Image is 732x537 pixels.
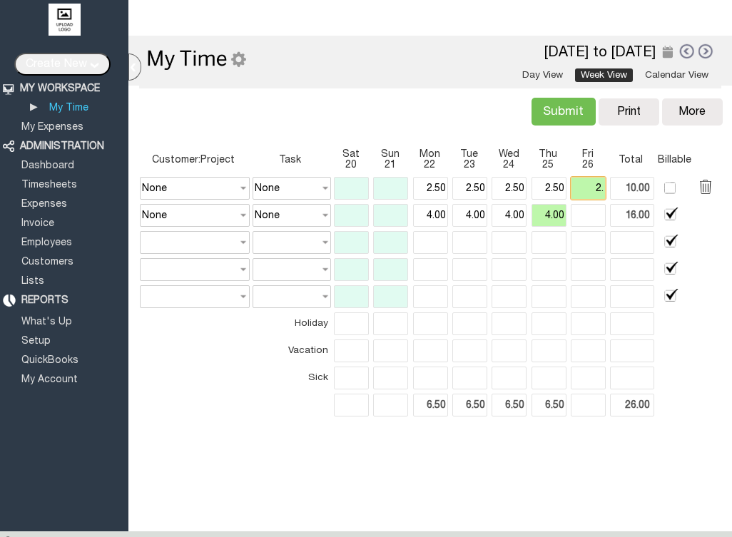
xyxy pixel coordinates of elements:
div: Print [606,106,652,118]
span: Fri [571,149,604,160]
td: Holiday [253,312,328,335]
div: ▶ [30,101,41,113]
a: What's Up [19,317,74,327]
span: Tue [452,149,486,160]
span: 24 [492,160,525,170]
span: Thu [532,149,565,160]
th: Total [610,147,651,173]
span: 26 [571,160,604,170]
a: My Account [19,375,80,384]
span: Wed [492,149,525,160]
a: Lists [19,277,46,286]
span: Sun [373,149,407,160]
a: Employees [19,238,74,247]
td: Sick [253,367,328,389]
a: Customers [19,257,76,267]
span: 22 [413,160,447,170]
th: Billable [656,147,692,173]
div: ADMINISTRATION [20,140,104,153]
span: Sat [334,149,367,160]
input: None [140,177,249,200]
span: 20 [334,160,367,170]
span: 25 [532,160,565,170]
img: garbage.png [698,180,713,194]
input: Submit [532,98,596,126]
iframe: Opens a widget where you can find more information [625,494,703,530]
a: Calendar View [639,68,714,82]
th: Task [253,147,328,173]
img: MyTimeGear.png [146,48,246,70]
a: Invoice [19,219,56,228]
th: Customer:Project [140,147,247,173]
a: Expenses [19,200,69,209]
label: [DATE] to [DATE] [544,46,656,59]
a: Dashboard [19,161,76,170]
a: Timesheets [19,180,79,190]
a: Setup [19,337,53,346]
div: MY WORKSPACE [20,83,100,95]
a: My Expenses [19,123,86,132]
span: 21 [373,160,407,170]
span: Mon [413,149,447,160]
a: REPORTS [19,296,71,305]
a: Day View [517,68,569,82]
img: upload logo [49,4,81,36]
a: My Time [47,103,91,113]
div: Hide Menus [128,53,141,81]
div: More [678,106,706,118]
img: Help [681,7,708,31]
td: Vacation [253,339,328,362]
a: QuickBooks [19,356,81,365]
a: Week View [575,68,633,82]
span: 23 [452,160,486,170]
input: Create New [14,53,111,76]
